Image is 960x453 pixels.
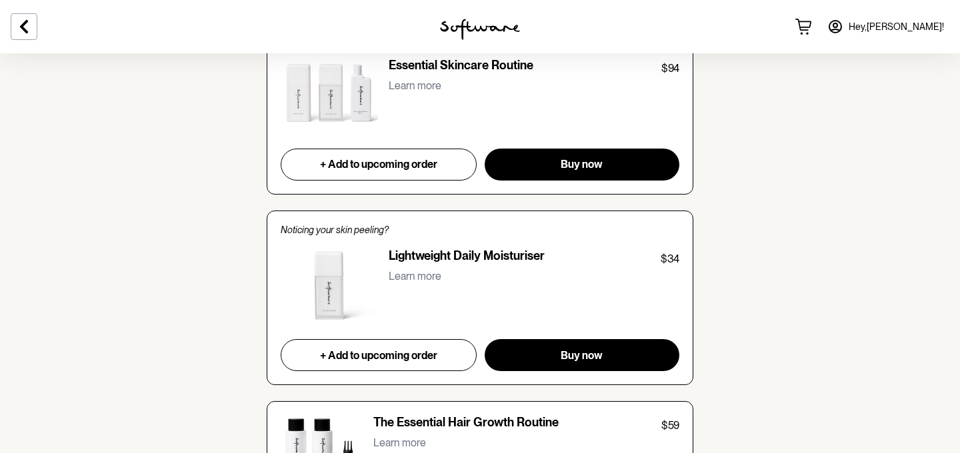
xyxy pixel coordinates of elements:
p: $94 [661,61,679,77]
p: Learn more [373,436,426,449]
button: + Add to upcoming order [281,339,477,371]
p: The Essential Hair Growth Routine [373,415,559,434]
img: software logo [440,19,520,40]
span: Buy now [561,349,603,362]
p: Lightweight Daily Moisturiser [389,248,545,267]
p: Noticing your skin peeling? [281,225,679,236]
img: Essential Skincare Routine product [281,58,378,133]
button: Buy now [485,149,679,181]
img: Lightweight Daily Moisturiser product [281,248,378,323]
button: Learn more [389,77,441,95]
button: Learn more [389,267,441,285]
p: $34 [661,251,679,267]
a: Hey,[PERSON_NAME]! [819,11,952,43]
span: + Add to upcoming order [320,349,437,362]
button: Learn more [373,434,426,452]
p: Essential Skincare Routine [389,58,533,77]
p: $59 [661,418,679,434]
p: Learn more [389,79,441,92]
span: Buy now [561,158,603,171]
button: Buy now [485,339,679,371]
span: + Add to upcoming order [320,158,437,171]
p: Learn more [389,270,441,282]
span: Hey, [PERSON_NAME] ! [849,21,944,33]
button: + Add to upcoming order [281,149,477,181]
